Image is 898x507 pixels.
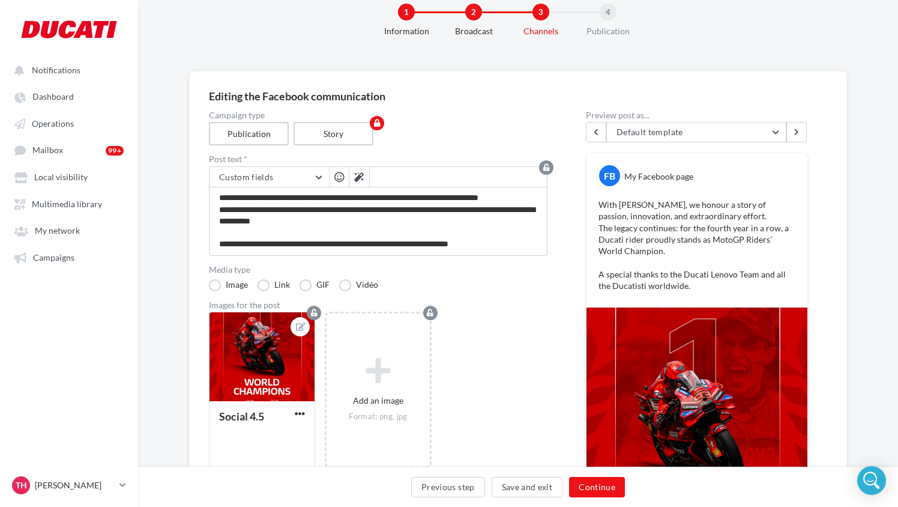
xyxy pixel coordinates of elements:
[492,477,563,497] button: Save and exit
[209,91,827,102] div: Editing the Facebook communication
[7,139,131,161] a: Mailbox 99+
[32,199,102,209] span: Multimedia library
[32,92,74,102] span: Dashboard
[33,252,74,263] span: Campaigns
[570,25,646,37] div: Publication
[600,4,616,20] div: 4
[294,122,373,145] label: Story
[16,479,27,491] span: TH
[209,167,329,187] button: Custom fields
[7,59,126,80] button: Notifications
[32,65,80,75] span: Notifications
[219,410,264,423] div: Social 4.5
[7,246,131,268] a: Campaigns
[398,4,415,20] div: 1
[606,122,786,142] button: Default template
[586,111,808,120] div: Preview post as...
[7,166,131,187] a: Local visibility
[616,127,683,137] span: Default template
[258,279,290,291] label: Link
[7,219,131,241] a: My network
[209,122,289,145] label: Publication
[7,85,131,107] a: Dashboard
[7,112,131,134] a: Operations
[7,193,131,214] a: Multimedia library
[435,25,512,37] div: Broadcast
[532,4,549,20] div: 3
[339,279,378,291] label: Vidéo
[209,279,248,291] label: Image
[599,165,620,186] div: FB
[465,4,482,20] div: 2
[300,279,330,291] label: GIF
[10,474,128,497] a: TH [PERSON_NAME]
[502,25,579,37] div: Channels
[209,266,547,274] label: Media type
[411,477,485,497] button: Previous step
[209,155,547,163] label: Post text *
[32,118,74,129] span: Operations
[209,301,547,309] div: Images for the post
[35,479,115,491] p: [PERSON_NAME]
[857,466,886,495] div: Open Intercom Messenger
[219,172,274,182] span: Custom fields
[106,146,124,156] div: 99+
[598,199,795,292] p: With [PERSON_NAME], we honour a story of passion, innovation, and extraordinary effort. The legac...
[368,25,445,37] div: Information
[35,226,80,236] span: My network
[34,172,88,183] span: Local visibility
[624,171,693,182] div: My Facebook page
[32,145,63,156] span: Mailbox
[569,477,625,497] button: Continue
[209,111,547,120] label: Campaign type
